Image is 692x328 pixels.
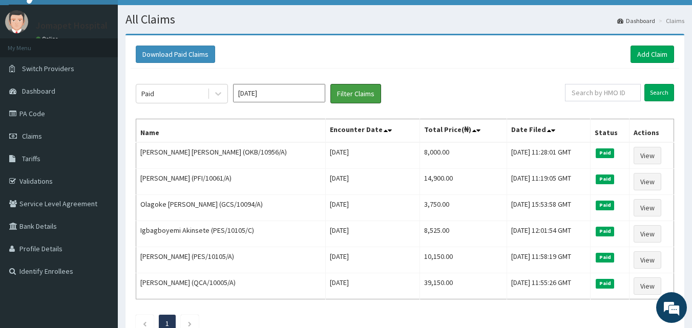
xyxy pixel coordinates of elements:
[507,169,591,195] td: [DATE] 11:19:05 GMT
[630,119,674,143] th: Actions
[507,247,591,273] td: [DATE] 11:58:19 GMT
[656,16,684,25] li: Claims
[53,57,172,71] div: Chat with us now
[420,169,507,195] td: 14,900.00
[596,174,614,184] span: Paid
[634,199,661,216] a: View
[136,247,326,273] td: [PERSON_NAME] (PES/10105/A)
[136,195,326,221] td: Olagoke [PERSON_NAME] (GCS/10094/A)
[141,89,154,99] div: Paid
[596,201,614,210] span: Paid
[507,119,591,143] th: Date Filed
[634,147,661,164] a: View
[631,46,674,63] a: Add Claim
[233,84,325,102] input: Select Month and Year
[136,119,326,143] th: Name
[330,84,381,103] button: Filter Claims
[596,279,614,288] span: Paid
[59,99,141,202] span: We're online!
[634,277,661,295] a: View
[142,319,147,328] a: Previous page
[326,221,420,247] td: [DATE]
[507,221,591,247] td: [DATE] 12:01:54 GMT
[507,195,591,221] td: [DATE] 15:53:58 GMT
[617,16,655,25] a: Dashboard
[125,13,684,26] h1: All Claims
[420,195,507,221] td: 3,750.00
[634,173,661,190] a: View
[22,132,42,141] span: Claims
[36,21,108,30] p: Jomapet Hospital
[634,251,661,269] a: View
[326,142,420,169] td: [DATE]
[596,253,614,262] span: Paid
[5,10,28,33] img: User Image
[22,86,55,96] span: Dashboard
[634,225,661,243] a: View
[565,84,641,101] input: Search by HMO ID
[19,51,41,77] img: d_794563401_company_1708531726252_794563401
[420,119,507,143] th: Total Price(₦)
[420,247,507,273] td: 10,150.00
[326,169,420,195] td: [DATE]
[644,84,674,101] input: Search
[591,119,630,143] th: Status
[596,148,614,158] span: Paid
[22,64,74,73] span: Switch Providers
[187,319,192,328] a: Next page
[136,142,326,169] td: [PERSON_NAME] [PERSON_NAME] (OKB/10956/A)
[326,247,420,273] td: [DATE]
[326,273,420,299] td: [DATE]
[507,273,591,299] td: [DATE] 11:55:26 GMT
[596,227,614,236] span: Paid
[36,35,60,42] a: Online
[136,221,326,247] td: Igbagboyemi Akinsete (PES/10105/C)
[420,142,507,169] td: 8,000.00
[136,169,326,195] td: [PERSON_NAME] (PFI/10061/A)
[136,273,326,299] td: [PERSON_NAME] (QCA/10005/A)
[5,219,195,255] textarea: Type your message and hit 'Enter'
[22,154,40,163] span: Tariffs
[420,273,507,299] td: 39,150.00
[420,221,507,247] td: 8,525.00
[326,119,420,143] th: Encounter Date
[165,319,169,328] a: Page 1 is your current page
[507,142,591,169] td: [DATE] 11:28:01 GMT
[168,5,193,30] div: Minimize live chat window
[326,195,420,221] td: [DATE]
[136,46,215,63] button: Download Paid Claims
